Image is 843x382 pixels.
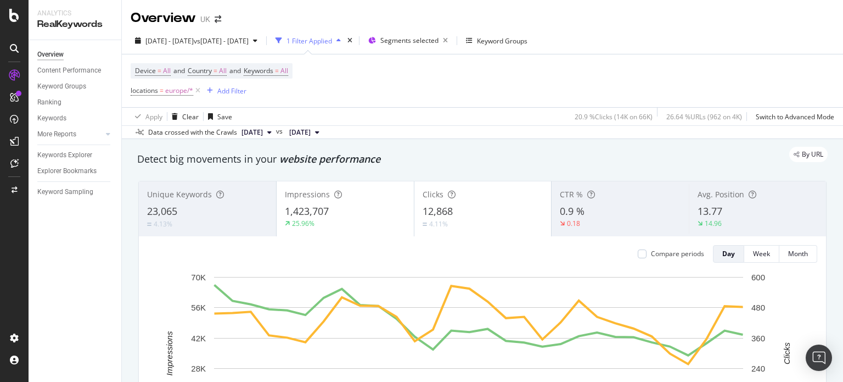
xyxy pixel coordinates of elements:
[37,9,113,18] div: Analytics
[135,66,156,75] span: Device
[163,63,171,79] span: All
[560,204,585,218] span: 0.9 %
[802,151,823,158] span: By URL
[751,273,765,282] text: 600
[160,86,164,95] span: =
[423,223,427,226] img: Equal
[145,112,162,121] div: Apply
[37,129,76,140] div: More Reports
[147,189,212,200] span: Unique Keywords
[756,112,834,121] div: Switch to Advanced Mode
[477,36,527,46] div: Keyword Groups
[423,189,443,200] span: Clicks
[131,32,262,49] button: [DATE] - [DATE]vs[DATE] - [DATE]
[271,32,345,49] button: 1 Filter Applied
[567,219,580,228] div: 0.18
[37,65,101,76] div: Content Performance
[158,66,161,75] span: =
[722,249,735,258] div: Day
[751,334,765,343] text: 360
[145,36,194,46] span: [DATE] - [DATE]
[147,223,151,226] img: Equal
[148,128,237,137] div: Data crossed with the Crawls
[285,204,329,218] span: 1,423,707
[789,147,828,162] div: legacy label
[182,112,199,121] div: Clear
[237,126,276,139] button: [DATE]
[751,364,765,373] text: 240
[37,65,114,76] a: Content Performance
[275,66,279,75] span: =
[705,219,722,228] div: 14.96
[241,128,263,137] span: 2025 Sep. 27th
[200,14,210,25] div: UK
[380,36,439,45] span: Segments selected
[292,219,314,228] div: 25.96%
[37,18,113,31] div: RealKeywords
[165,331,174,375] text: Impressions
[575,112,653,121] div: 20.9 % Clicks ( 14K on 66K )
[37,81,86,92] div: Keyword Groups
[217,86,246,96] div: Add Filter
[37,49,114,60] a: Overview
[131,86,158,95] span: locations
[37,81,114,92] a: Keyword Groups
[173,66,185,75] span: and
[364,32,452,49] button: Segments selected
[167,108,199,125] button: Clear
[285,126,324,139] button: [DATE]
[244,66,273,75] span: Keywords
[217,112,232,121] div: Save
[131,9,196,27] div: Overview
[37,165,114,177] a: Explorer Bookmarks
[782,342,791,364] text: Clicks
[651,249,704,258] div: Compare periods
[285,189,330,200] span: Impressions
[215,15,221,23] div: arrow-right-arrow-left
[191,303,206,312] text: 56K
[37,150,92,161] div: Keywords Explorer
[165,83,193,98] span: europe/*
[744,245,779,263] button: Week
[37,186,114,198] a: Keyword Sampling
[219,63,227,79] span: All
[37,97,114,108] a: Ranking
[37,49,64,60] div: Overview
[203,84,246,97] button: Add Filter
[147,204,177,218] span: 23,065
[229,66,241,75] span: and
[37,165,97,177] div: Explorer Bookmarks
[154,219,172,229] div: 4.13%
[698,204,722,218] span: 13.77
[191,334,206,343] text: 42K
[37,150,114,161] a: Keywords Explorer
[345,35,355,46] div: times
[779,245,817,263] button: Month
[188,66,212,75] span: Country
[788,249,808,258] div: Month
[751,108,834,125] button: Switch to Advanced Mode
[280,63,288,79] span: All
[423,204,453,218] span: 12,868
[713,245,744,263] button: Day
[191,273,206,282] text: 70K
[666,112,742,121] div: 26.64 % URLs ( 962 on 4K )
[276,126,285,136] span: vs
[751,303,765,312] text: 480
[289,128,311,137] span: 2024 Sep. 28th
[698,189,744,200] span: Avg. Position
[37,129,103,140] a: More Reports
[204,108,232,125] button: Save
[753,249,770,258] div: Week
[131,108,162,125] button: Apply
[37,113,114,124] a: Keywords
[462,32,532,49] button: Keyword Groups
[560,189,583,200] span: CTR %
[37,97,61,108] div: Ranking
[286,36,332,46] div: 1 Filter Applied
[429,219,448,229] div: 4.11%
[194,36,249,46] span: vs [DATE] - [DATE]
[191,364,206,373] text: 28K
[37,113,66,124] div: Keywords
[806,345,832,371] div: Open Intercom Messenger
